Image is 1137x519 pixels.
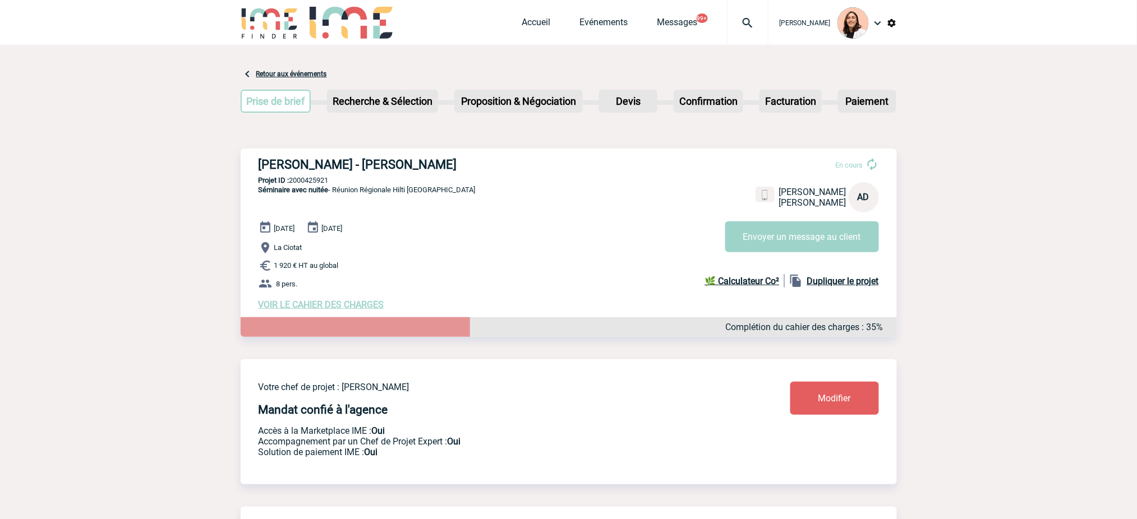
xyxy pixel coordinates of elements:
a: Accueil [522,17,551,33]
a: 🌿 Calculateur Co² [705,274,785,288]
a: Messages [657,17,698,33]
b: Dupliquer le projet [807,276,879,286]
span: [PERSON_NAME] [779,197,846,208]
p: Proposition & Négociation [455,91,582,112]
p: Prestation payante [259,436,724,447]
span: 8 pers. [277,280,298,288]
p: Devis [600,91,656,112]
p: Votre chef de projet : [PERSON_NAME] [259,382,724,392]
span: [DATE] [274,224,295,233]
p: Recherche & Sélection [328,91,437,112]
b: Oui [448,436,461,447]
p: Prise de brief [242,91,310,112]
b: Projet ID : [259,176,289,184]
p: Facturation [761,91,821,112]
img: 129834-0.png [837,7,869,39]
p: 2000425921 [241,176,897,184]
span: Séminaire avec nuitée [259,186,329,194]
span: 1 920 € HT au global [274,262,339,270]
a: Retour aux événements [256,70,327,78]
p: Confirmation [675,91,742,112]
img: IME-Finder [241,7,299,39]
img: portable.png [760,190,770,200]
img: file_copy-black-24dp.png [789,274,803,288]
p: Paiement [839,91,895,112]
p: Conformité aux process achat client, Prise en charge de la facturation, Mutualisation de plusieur... [259,447,724,457]
span: Modifier [818,393,851,404]
span: AD [858,192,869,202]
span: - Réunion Régionale Hilti [GEOGRAPHIC_DATA] [259,186,476,194]
h3: [PERSON_NAME] - [PERSON_NAME] [259,157,595,172]
span: [PERSON_NAME] [780,19,831,27]
span: [DATE] [322,224,343,233]
b: Oui [372,425,385,436]
span: La Ciotat [274,244,302,252]
b: Oui [365,447,378,457]
h4: Mandat confié à l'agence [259,403,388,416]
span: [PERSON_NAME] [779,187,846,197]
span: En cours [836,161,863,169]
button: Envoyer un message au client [725,221,879,252]
a: VOIR LE CAHIER DES CHARGES [259,299,384,310]
button: 99+ [697,13,708,23]
p: Accès à la Marketplace IME : [259,425,724,436]
b: 🌿 Calculateur Co² [705,276,780,286]
a: Evénements [580,17,628,33]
